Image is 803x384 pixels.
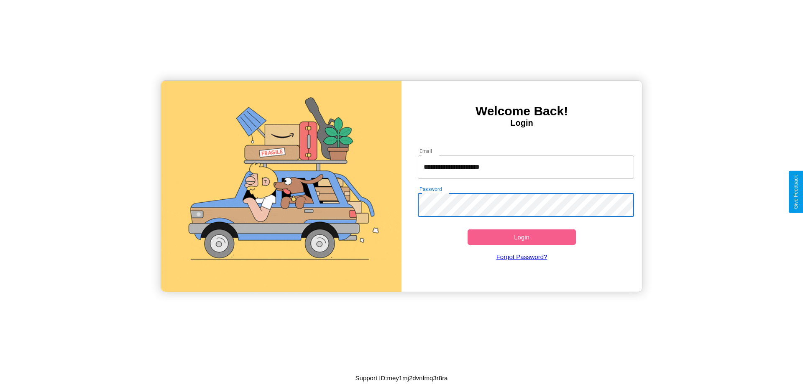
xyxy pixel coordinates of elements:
[419,186,442,193] label: Password
[419,147,432,155] label: Email
[355,372,448,384] p: Support ID: mey1mj2dvnfmq3r8ra
[793,175,799,209] div: Give Feedback
[401,104,642,118] h3: Welcome Back!
[161,81,401,292] img: gif
[401,118,642,128] h4: Login
[414,245,630,269] a: Forgot Password?
[468,229,576,245] button: Login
